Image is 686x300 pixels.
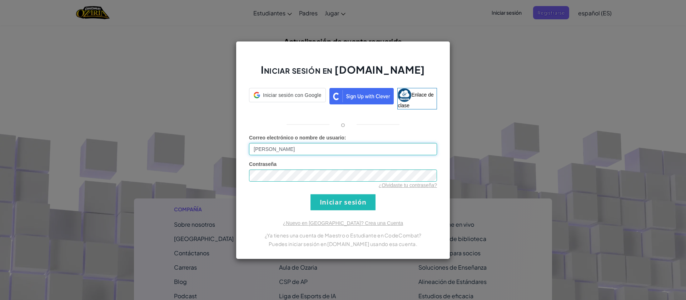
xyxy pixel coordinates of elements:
[329,88,394,104] img: clever_sso_button@2x.png
[249,88,326,109] a: Iniciar sesión con Google
[283,220,403,226] a: ¿Nuevo en [GEOGRAPHIC_DATA]? Crea una Cuenta
[379,182,437,188] a: ¿Olvidaste tu contraseña?
[249,161,277,167] font: Contraseña
[269,241,417,247] font: Puedes iniciar sesión en [DOMAIN_NAME] usando esa cuenta.
[310,194,376,210] input: Iniciar sesión
[341,120,345,128] font: o
[344,135,346,141] font: :
[398,92,433,108] font: Enlace de clase
[263,92,321,98] font: Iniciar sesión con Google
[261,63,425,76] font: Iniciar sesión en [DOMAIN_NAME]
[265,232,422,238] font: ¿Ya tienes una cuenta de Maestro o Estudiante en CodeCombat?
[249,135,344,141] font: Correo electrónico o nombre de usuario
[398,88,411,102] img: classlink-logo-small.png
[249,88,326,102] div: Iniciar sesión con Google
